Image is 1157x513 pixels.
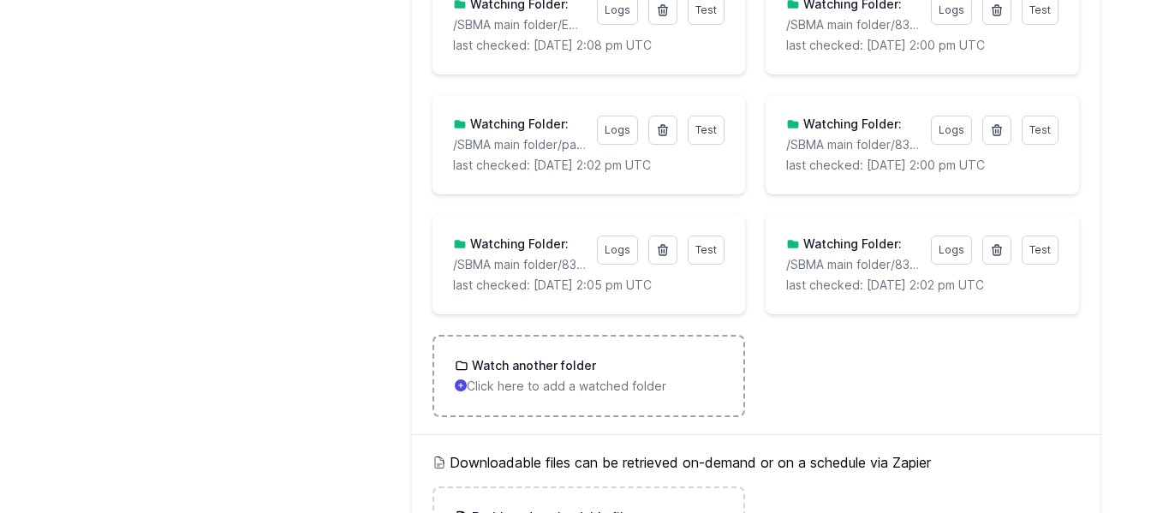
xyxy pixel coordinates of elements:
p: last checked: [DATE] 2:02 pm UTC [453,157,725,174]
p: SBMA main folder/834_Paylocity [786,256,920,273]
a: Watch another folder Click here to add a watched folder [434,337,743,415]
p: SBMA main folder/834_Wallit [786,136,920,153]
a: Test [688,116,725,145]
span: Test [695,123,717,136]
span: Test [1029,243,1051,256]
span: Test [695,3,717,16]
p: SBMA main folder/834_EBS Health [453,256,587,273]
h3: Watching Folder: [800,116,902,133]
span: Test [1029,3,1051,16]
h3: Watching Folder: [467,116,569,133]
p: last checked: [DATE] 2:02 pm UTC [786,277,1058,294]
p: SBMA main folder/Employee Navigator/EN GGPD [453,16,587,33]
p: last checked: [DATE] 2:08 pm UTC [453,37,725,54]
a: Test [688,236,725,265]
a: Logs [597,236,638,265]
a: Logs [597,116,638,145]
span: Test [695,243,717,256]
p: Click here to add a watched folder [455,378,723,395]
span: Test [1029,123,1051,136]
p: SBMA main folder/paycom/paycomxgp [453,136,587,153]
h5: Downloadable files can be retrieved on-demand or on a schedule via Zapier [432,452,1079,473]
p: SBMA main folder/834_selerix/834_selerixd [786,16,920,33]
h3: Watching Folder: [800,236,902,253]
p: last checked: [DATE] 2:05 pm UTC [453,277,725,294]
h3: Watch another folder [468,357,596,374]
a: Test [1022,236,1059,265]
a: Logs [931,116,972,145]
a: Logs [931,236,972,265]
h3: Watching Folder: [467,236,569,253]
p: last checked: [DATE] 2:00 pm UTC [786,157,1058,174]
p: last checked: [DATE] 2:00 pm UTC [786,37,1058,54]
a: Test [1022,116,1059,145]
